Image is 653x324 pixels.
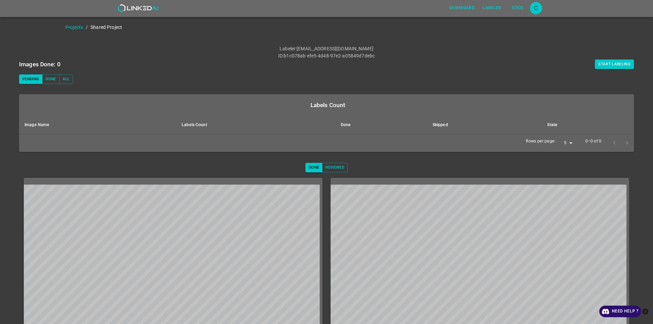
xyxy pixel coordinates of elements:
p: Labeler : [280,45,297,52]
div: C [530,2,542,14]
h6: Images Done: 0 [19,59,61,69]
th: Skipped [427,116,542,134]
button: Reviewed [322,163,348,172]
button: All [59,74,73,84]
button: Done [305,163,322,172]
p: Rows per page: [526,138,555,144]
button: Pending [19,74,43,84]
button: close-help [641,306,650,317]
a: Projects [65,24,83,30]
th: Done [335,116,427,134]
a: Docs [505,1,530,15]
p: Shared Project [90,24,122,31]
button: Dashboard [446,2,477,14]
div: Labels Count [24,100,631,110]
p: ID : [278,52,284,59]
button: Start Labeling [595,59,634,69]
p: 0–0 of 0 [585,138,601,144]
button: Labeler [480,2,504,14]
p: [EMAIL_ADDRESS][DOMAIN_NAME] [297,45,373,52]
a: Labeler [479,1,505,15]
button: Done [42,74,59,84]
a: Need Help ? [599,306,641,317]
button: Docs [507,2,529,14]
a: Dashboard [445,1,479,15]
button: Open settings [530,2,542,14]
li: / [86,24,88,31]
p: b1c078ab-efe5-4d48-97e2-a05849d7debc [284,52,375,59]
nav: breadcrumb [65,24,653,31]
th: Labels Count [176,116,335,134]
th: Image Name [19,116,176,134]
div: 5 [558,139,574,148]
th: State [542,116,634,134]
img: LinkedAI [118,4,159,12]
